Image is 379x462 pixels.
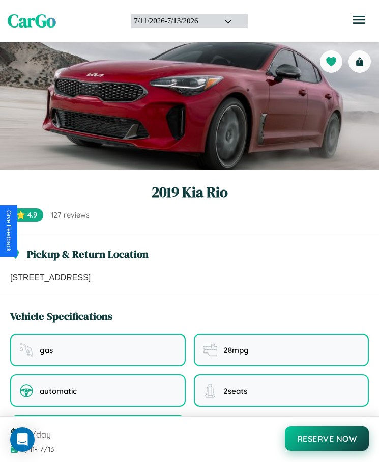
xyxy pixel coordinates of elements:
[10,182,369,202] h1: 2019 Kia Rio
[10,427,35,452] div: Open Intercom Messenger
[47,210,90,220] span: · 127 reviews
[10,309,112,323] h3: Vehicle Specifications
[10,425,30,442] span: $ 60
[5,210,12,252] div: Give Feedback
[203,343,217,357] img: fuel efficiency
[40,345,53,355] span: gas
[223,386,247,396] span: 2 seats
[32,429,51,440] span: /day
[19,343,34,357] img: fuel type
[134,17,212,25] div: 7 / 11 / 2026 - 7 / 13 / 2026
[40,386,77,396] span: automatic
[223,345,249,355] span: 28 mpg
[203,384,217,398] img: seating
[21,445,54,454] span: 7 / 11 - 7 / 13
[27,247,149,261] h3: Pickup & Return Location
[8,9,56,33] span: CarGo
[10,208,43,222] span: ⭐ 4.9
[10,271,369,284] p: [STREET_ADDRESS]
[285,426,369,451] button: Reserve Now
